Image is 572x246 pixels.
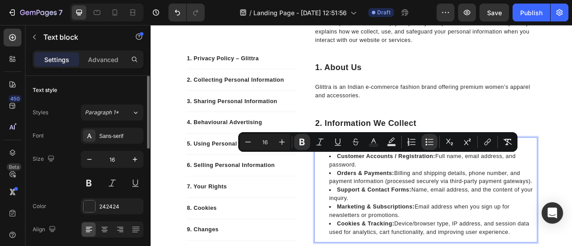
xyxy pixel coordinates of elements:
[479,4,509,21] button: Save
[236,206,331,213] strong: Support & Contact Forms:
[4,4,67,21] button: 7
[88,55,118,64] p: Advanced
[238,132,517,152] div: Editor contextual toolbar
[46,227,185,238] p: 8. Cookies
[99,132,141,140] div: Sans-serif
[33,86,57,94] div: Text style
[513,4,550,21] button: Publish
[253,8,347,17] span: Landing Page - [DATE] 12:51:56
[33,108,48,117] div: Styles
[44,55,69,64] p: Settings
[209,74,491,95] p: Glittra is an Indian e-commerce fashion brand offering premium women’s apparel and accessories.
[209,48,491,61] p: 1. About Us
[227,204,491,226] li: Name, email address, and the content of your inquiry.
[33,202,46,210] div: Color
[33,132,44,140] div: Font
[249,8,252,17] span: /
[542,202,563,224] div: Open Intercom Messenger
[236,163,362,171] strong: Customer Accounts / Registration:
[99,203,141,211] div: 242424
[209,144,491,154] p: We may collect the following types of personal data:
[487,9,502,17] span: Save
[33,224,58,236] div: Align
[209,118,491,132] p: 2. Information We Collect
[208,73,492,96] div: Rich Text Editor. Editing area: main
[236,184,309,192] strong: Orders & Payments:
[81,104,143,121] button: Paragraph 1*
[33,153,56,165] div: Size
[85,108,119,117] span: Paragraph 1*
[227,162,491,183] li: Full name, email address, and password.
[520,8,543,17] div: Publish
[43,32,119,42] p: Text block
[151,25,572,246] iframe: Design area
[59,7,63,18] p: 7
[377,8,391,17] span: Draft
[236,227,335,235] strong: Marketing & Subscriptions:
[208,117,492,133] h2: Rich Text Editor. Editing area: main
[168,4,205,21] div: Undo/Redo
[7,163,21,171] div: Beta
[8,95,21,102] div: 450
[227,183,491,204] li: Billing and shipping details, phone number, and payment information (processed securely via third...
[208,47,492,62] h2: Rich Text Editor. Editing area: main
